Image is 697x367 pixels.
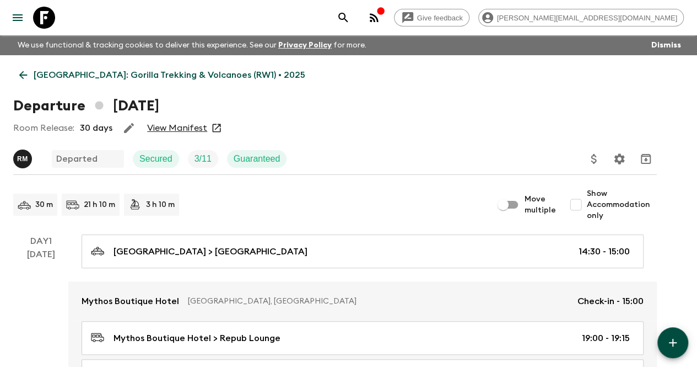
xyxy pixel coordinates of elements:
button: Update Price, Early Bird Discount and Costs [583,148,605,170]
p: We use functional & tracking cookies to deliver this experience. See our for more. [13,35,371,55]
p: 30 m [35,199,53,210]
p: Check-in - 15:00 [577,295,644,308]
button: Dismiss [649,38,684,53]
a: View Manifest [147,123,207,134]
p: 3 / 11 [194,152,212,166]
a: [GEOGRAPHIC_DATA]: Gorilla Trekking & Volcanoes (RW1) • 2025 [13,64,311,86]
span: Renson Mburu [13,153,34,162]
span: Give feedback [411,14,469,22]
p: [GEOGRAPHIC_DATA] > [GEOGRAPHIC_DATA] [114,245,307,258]
div: [PERSON_NAME][EMAIL_ADDRESS][DOMAIN_NAME] [478,9,684,26]
p: Mythos Boutique Hotel [82,295,179,308]
span: Move multiple [525,194,556,216]
div: Secured [133,150,179,168]
a: Mythos Boutique Hotel > Repub Lounge19:00 - 19:15 [82,321,644,355]
p: 21 h 10 m [84,199,115,210]
p: 30 days [80,121,112,135]
h1: Departure [DATE] [13,95,159,117]
p: Secured [139,152,172,166]
p: Day 1 [13,235,68,248]
a: Mythos Boutique Hotel[GEOGRAPHIC_DATA], [GEOGRAPHIC_DATA]Check-in - 15:00 [68,281,657,321]
p: [GEOGRAPHIC_DATA], [GEOGRAPHIC_DATA] [188,296,569,307]
button: search adventures [332,7,354,29]
button: Settings [608,148,630,170]
div: Trip Fill [188,150,218,168]
p: 3 h 10 m [146,199,175,210]
p: Room Release: [13,121,74,135]
a: [GEOGRAPHIC_DATA] > [GEOGRAPHIC_DATA]14:30 - 15:00 [82,235,644,268]
p: Mythos Boutique Hotel > Repub Lounge [114,332,280,345]
button: Archive (Completed, Cancelled or Unsynced Departures only) [635,148,657,170]
p: Guaranteed [234,152,280,166]
span: Show Accommodation only [587,188,657,221]
a: Privacy Policy [278,41,332,49]
p: 19:00 - 19:15 [582,332,630,345]
p: 14:30 - 15:00 [579,245,630,258]
p: Departed [56,152,98,166]
p: [GEOGRAPHIC_DATA]: Gorilla Trekking & Volcanoes (RW1) • 2025 [34,68,305,82]
button: menu [7,7,29,29]
a: Give feedback [394,9,469,26]
span: [PERSON_NAME][EMAIL_ADDRESS][DOMAIN_NAME] [491,14,683,22]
